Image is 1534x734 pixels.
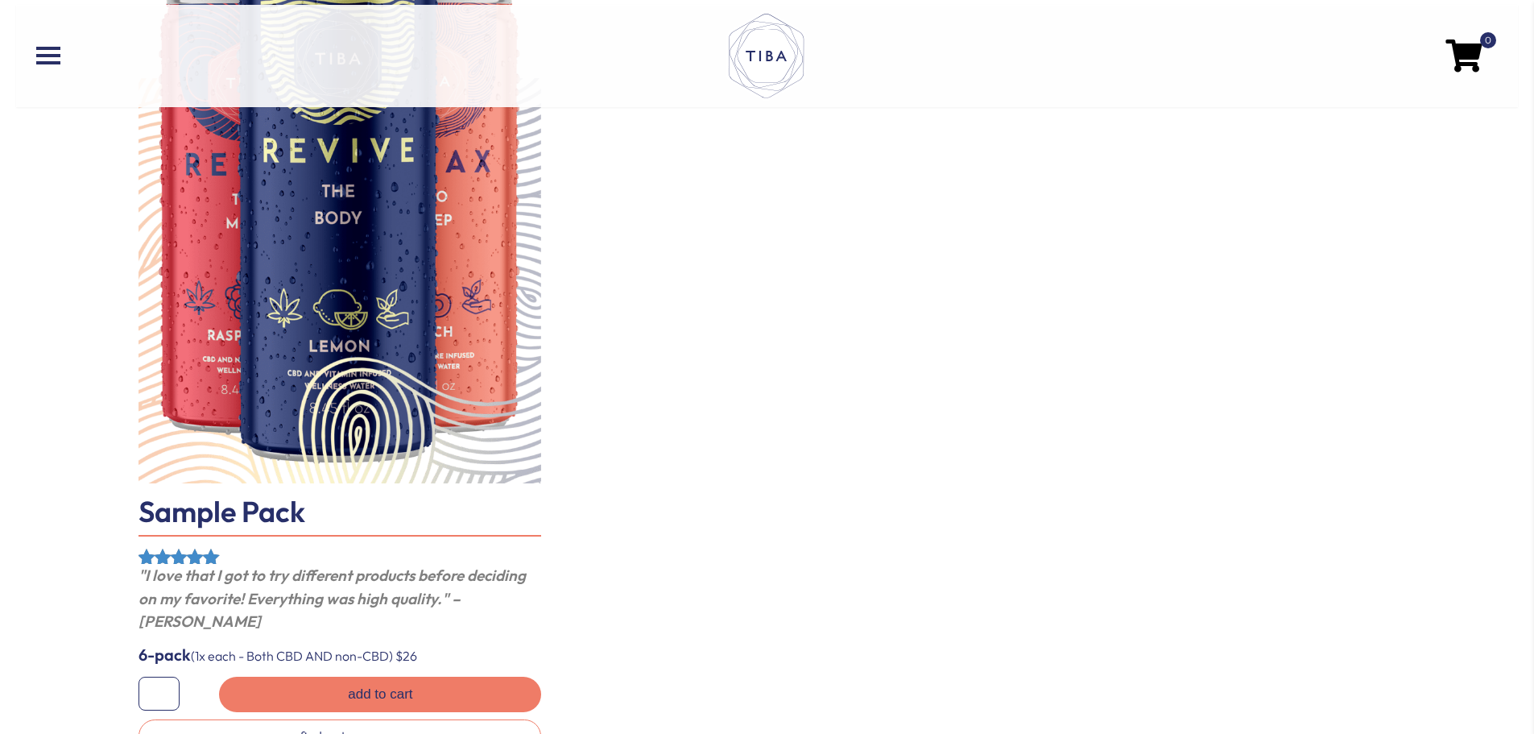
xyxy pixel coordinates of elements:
[139,549,221,564] div: Rated 5.00 out of 5
[139,493,305,529] a: Sample Pack
[139,549,221,618] span: Rated out of 5
[1480,32,1496,48] span: 0
[139,645,191,665] span: 6-pack
[1445,44,1482,64] a: 0
[139,566,526,631] em: "I love that I got to try different products before deciding on my favorite! Everything was high ...
[219,677,541,712] a: Add to cart: “Sample Pack”
[139,643,541,667] p: (1x each - Both CBD AND non-CBD) $26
